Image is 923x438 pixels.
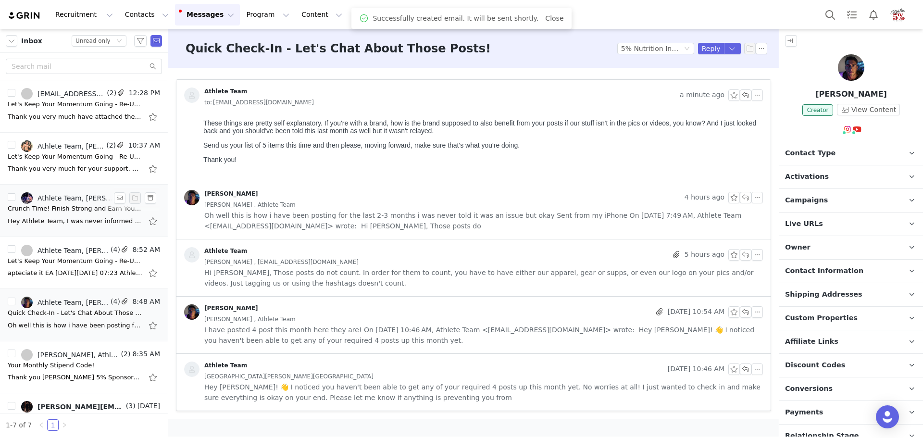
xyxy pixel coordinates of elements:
[184,88,200,103] img: placeholder-contacts.jpeg
[21,192,115,204] a: Athlete Team, [PERSON_NAME]
[8,112,142,122] div: Thank you very much have attached the October order. Best, Alex Andrecs Sent using the mobile mai...
[204,88,247,95] div: Athlete Team
[184,362,247,377] a: Athlete Team
[38,422,44,428] i: icon: left
[62,422,67,428] i: icon: right
[21,349,119,361] a: [PERSON_NAME], Athlete Team
[785,407,823,418] span: Payments
[21,401,124,413] a: [PERSON_NAME][EMAIL_ADDRESS][DOMAIN_NAME], Athlete Team
[545,14,563,22] a: Close
[204,362,247,369] div: Athlete Team
[8,268,142,278] div: apteciate it EA On Wed, 1 Oct 2025 at 07:23 Athlete Team <athleteteam@5percentnutrition.com> wrot...
[785,313,858,324] span: Custom Properties
[21,36,42,46] span: Inbox
[59,419,70,431] li: Next Page
[176,182,771,239] div: [PERSON_NAME] 4 hours ago[PERSON_NAME] , Athlete Team Oh well this is how i have been posting for...
[37,247,109,254] div: Athlete Team, [PERSON_NAME]
[204,190,258,198] div: [PERSON_NAME]
[785,289,862,300] span: Shipping Addresses
[150,63,156,70] i: icon: search
[409,4,447,25] a: Brands
[621,43,682,54] div: 5% Nutrition Influencers
[785,266,863,276] span: Contact Information
[109,245,120,255] span: (4)
[668,306,724,318] span: [DATE] 10:54 AM
[37,351,119,359] div: [PERSON_NAME], Athlete Team
[150,35,162,47] span: Send Email
[104,140,116,150] span: (2)
[21,297,33,308] img: 6caeca71-cada-4bf9-bd68-9dcde9be16c2.jpg
[4,40,560,48] p: Thank you!
[8,256,142,266] div: Let's Keep Your Momentum Going - Re-Up on 5%!
[176,239,771,296] div: Athlete Team 5 hours ago[PERSON_NAME] , [EMAIL_ADDRESS][DOMAIN_NAME] Hi [PERSON_NAME], Those post...
[8,152,142,162] div: Let's Keep Your Momentum Going - Re-Up on 5%!
[820,4,841,25] button: Search
[204,210,763,231] span: Oh well this is how i have been posting for the last 2-3 months i was never told it was an issue ...
[837,104,900,115] button: View Content
[176,297,771,353] div: [PERSON_NAME] [DATE] 10:54 AM[PERSON_NAME] , Athlete Team I have posted 4 post this month here th...
[785,384,833,394] span: Conversions
[8,164,142,174] div: Thank you very much for your support. Could you send me these 5 things, please? And could you add...
[685,192,724,203] span: 4 hours ago
[21,401,33,413] img: f9676354-5897-4ad8-b918-06f491ef763f.jpg
[184,362,200,377] img: placeholder-contacts.jpeg
[668,363,724,375] span: [DATE] 10:46 AM
[838,54,864,81] img: Santiago
[184,304,200,320] img: 6caeca71-cada-4bf9-bd68-9dcde9be16c2.jpg
[698,43,724,54] button: Reply
[175,4,240,25] button: Messages
[785,195,828,206] span: Campaigns
[841,4,862,25] a: Tasks
[48,420,58,430] a: 1
[876,405,899,428] div: Open Intercom Messenger
[21,245,109,256] a: Athlete Team, [PERSON_NAME]
[8,204,142,213] div: Crunch Time! Finish Strong and Earn Your 5% Gear 🏋️‍♀️
[184,247,200,263] img: placeholder-contacts.jpeg
[204,247,247,255] div: Athlete Team
[176,80,771,115] div: Athlete Team a minute agoto:[EMAIL_ADDRESS][DOMAIN_NAME]
[4,26,560,34] p: Send us your list of 5 items this time and then please, moving forward, make sure that's what you...
[75,36,111,46] div: Unread only
[204,267,763,288] span: Hi [PERSON_NAME], Those posts do not count. In order for them to count, you have to have either o...
[37,403,124,411] div: [PERSON_NAME][EMAIL_ADDRESS][DOMAIN_NAME], Athlete Team
[785,242,811,253] span: Owner
[8,11,41,20] img: grin logo
[890,7,906,23] img: f0f079bf-debe-408b-b77c-d1f09fb05a84.png
[50,4,119,25] button: Recruitment
[785,360,845,371] span: Discount Codes
[844,125,851,133] img: instagram.svg
[863,4,884,25] button: Notifications
[8,308,142,318] div: Quick Check-In - Let's Chat About Those Posts!
[184,247,247,263] a: Athlete Team
[802,104,834,116] span: Creator
[779,88,923,100] p: [PERSON_NAME]
[6,419,32,431] li: 1-7 of 7
[8,361,94,370] div: Your Monthly Stipend Code!
[885,7,915,23] button: Profile
[349,4,408,25] button: Reporting
[204,257,359,267] span: [PERSON_NAME] , [EMAIL_ADDRESS][DOMAIN_NAME]
[204,304,258,312] div: [PERSON_NAME]
[8,373,142,382] div: Thank you Jack Barontini 5% Sponsored Athlete @5percentnutrion JACK15 @Halfnatty_ Jack10 On Oct 1...
[109,297,120,307] span: (4)
[680,89,724,101] span: a minute ago
[105,88,116,98] span: (2)
[37,299,109,306] div: Athlete Team, [PERSON_NAME]
[21,140,104,152] a: Athlete Team, [PERSON_NAME]
[785,148,836,159] span: Contact Type
[184,190,258,205] a: [PERSON_NAME]
[47,419,59,431] li: 1
[4,4,560,19] p: These things are pretty self explanatory. If you're with a brand, how is the brand supposed to al...
[240,4,295,25] button: Program
[184,190,200,205] img: 6caeca71-cada-4bf9-bd68-9dcde9be16c2.jpg
[204,371,374,382] span: [GEOGRAPHIC_DATA][PERSON_NAME][GEOGRAPHIC_DATA]
[186,40,491,57] h3: Quick Check-In - Let's Chat About Those Posts!
[21,140,33,152] img: 5a030f76-bf66-401d-90d9-35e5c8d10e26.jpg
[184,304,258,320] a: [PERSON_NAME]
[373,13,538,24] span: Successfully created email. It will be sent shortly.
[176,354,771,411] div: Athlete Team [DATE] 10:46 AM[GEOGRAPHIC_DATA][PERSON_NAME][GEOGRAPHIC_DATA] Hey [PERSON_NAME]! 👋 ...
[21,297,109,308] a: Athlete Team, [PERSON_NAME]
[204,97,314,108] span: [EMAIL_ADDRESS][DOMAIN_NAME]
[6,59,162,74] input: Search mail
